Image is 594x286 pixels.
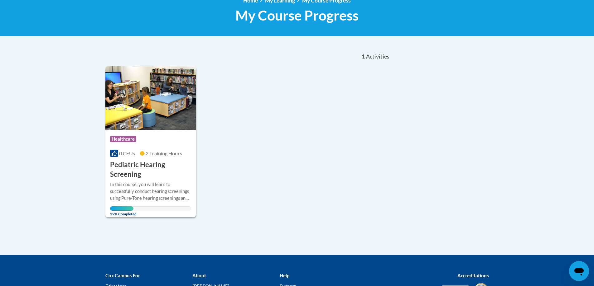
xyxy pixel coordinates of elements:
[119,150,135,156] span: 0 CEUs
[110,160,191,179] h3: Pediatric Hearing Screening
[110,181,191,202] div: In this course, you will learn to successfully conduct hearing screenings using Pure-Tone hearing...
[146,150,182,156] span: 2 Training Hours
[366,53,389,60] span: Activities
[110,206,134,216] span: 29% Completed
[192,273,206,278] b: About
[105,66,196,217] a: Course LogoHealthcare0 CEUs2 Training Hours Pediatric Hearing ScreeningIn this course, you will l...
[362,53,365,60] span: 1
[280,273,289,278] b: Help
[569,261,589,281] iframe: Button to launch messaging window
[110,206,134,211] div: Your progress
[235,7,359,24] span: My Course Progress
[105,66,196,130] img: Course Logo
[105,273,140,278] b: Cox Campus For
[110,136,136,142] span: Healthcare
[457,273,489,278] b: Accreditations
